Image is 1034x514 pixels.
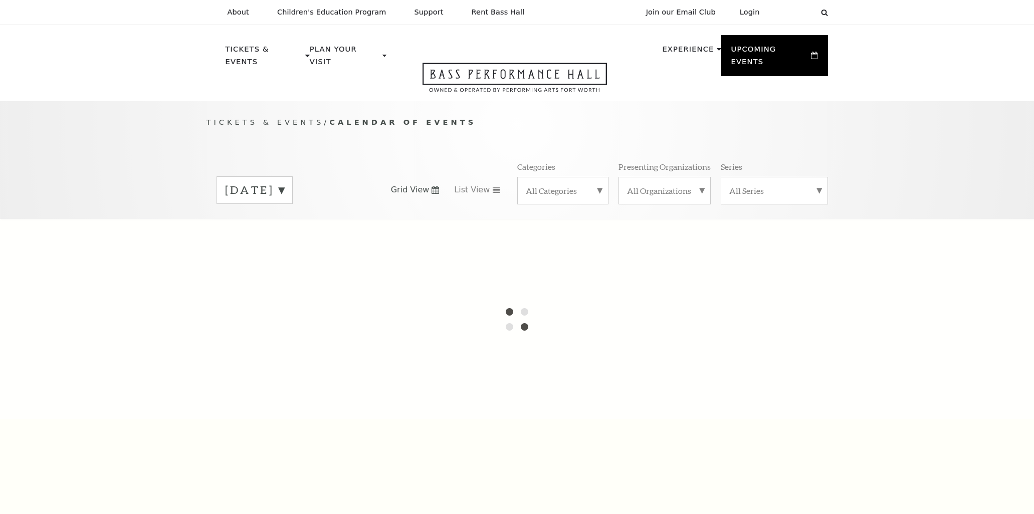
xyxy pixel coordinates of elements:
[415,8,444,17] p: Support
[310,43,380,74] p: Plan Your Visit
[228,8,249,17] p: About
[391,184,430,195] span: Grid View
[517,161,555,172] p: Categories
[329,118,476,126] span: Calendar of Events
[277,8,386,17] p: Children's Education Program
[206,118,324,126] span: Tickets & Events
[721,161,742,172] p: Series
[731,43,809,74] p: Upcoming Events
[618,161,711,172] p: Presenting Organizations
[454,184,490,195] span: List View
[662,43,714,61] p: Experience
[729,185,819,196] label: All Series
[206,116,828,129] p: /
[776,8,811,17] select: Select:
[226,43,303,74] p: Tickets & Events
[526,185,600,196] label: All Categories
[627,185,702,196] label: All Organizations
[472,8,525,17] p: Rent Bass Hall
[225,182,284,198] label: [DATE]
